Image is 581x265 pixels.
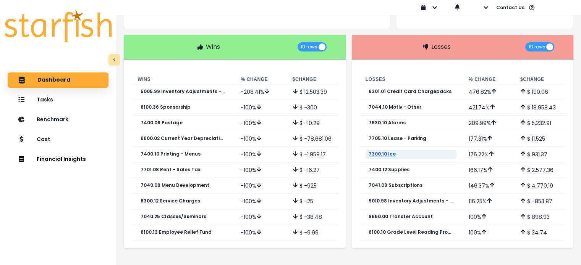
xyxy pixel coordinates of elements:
[286,178,338,193] td: $ -925
[286,84,338,100] td: $ 12,503.39
[463,178,514,193] td: 146.37 %
[463,131,514,146] td: 177.31 %
[141,136,225,141] p: 6600.02 Current Year Depreciation
[235,75,286,84] th: % Change
[141,230,212,235] p: 6100.13 Employee Relief Fund
[431,42,451,51] p: Losses
[369,230,453,235] p: 6100.10 Grade Level Reading Program
[131,75,235,84] th: Wins
[369,167,409,172] p: 7400.12 Supplies
[359,75,463,84] th: Losses
[37,96,53,103] p: Tasks
[235,178,286,193] td: -100 %
[37,136,50,143] p: Cost
[463,75,514,84] th: % Change
[141,120,183,125] p: 7400.06 Postage
[141,198,200,204] p: 6300.12 Service Charges
[235,193,286,209] td: -100 %
[369,89,452,94] p: 6301.01 Credit Card Chargebacks
[463,100,514,115] td: 421.74 %
[235,146,286,162] td: -100 %
[369,183,422,188] p: 7041.09 Subscriptions
[514,115,566,131] td: $ 5,232.91
[514,84,566,100] td: $ 190.06
[235,131,286,146] td: -100 %
[463,225,514,240] td: 100 %
[141,151,201,157] p: 7400.10 Printing - Menus
[235,84,286,100] td: -208.41 %
[8,92,108,108] button: Tasks
[463,146,514,162] td: 176.22 %
[514,209,566,225] td: $ 898.93
[235,209,286,225] td: -100 %
[235,115,286,131] td: -100 %
[463,115,514,131] td: 209.99 %
[528,42,545,51] span: 10 rows
[37,77,70,84] p: Dashboard
[235,162,286,178] td: -100 %
[286,225,338,240] td: $ -9.99
[514,131,566,146] td: $ 11,525
[206,42,220,51] p: Wins
[463,162,514,178] td: 166.17 %
[463,84,514,100] td: 476.82 %
[286,115,338,131] td: $ -10.29
[463,209,514,225] td: 100 %
[141,89,225,94] p: 5005.99 Inventory Adjustments - Bar
[301,42,317,51] span: 10 rows
[286,193,338,209] td: $ -25
[8,72,108,88] button: Dashboard
[286,209,338,225] td: $ -38.48
[286,75,338,84] th: $ Change
[369,120,406,125] p: 7930.10 Alarms
[369,104,421,110] p: 7044.10 Motiv - Other
[286,100,338,115] td: $ -300
[514,162,566,178] td: $ 2,577.36
[141,214,206,219] p: 7040.25 Classes/Seminars
[8,132,108,147] button: Cost
[514,75,566,84] th: $ Change
[286,131,338,146] td: $ -78,681.06
[514,146,566,162] td: $ 931.37
[286,146,338,162] td: $ -1,959.17
[463,193,514,209] td: 116.25 %
[141,183,209,188] p: 7040.09 Menu Development
[141,167,200,172] p: 7701.08 Rent - Sales Tax
[235,225,286,240] td: -100 %
[235,100,286,115] td: -100 %
[369,136,426,141] p: 7705.10 Lease - Parking
[141,104,191,110] p: 6100.36 Sponsorship
[514,193,566,209] td: $ -853.87
[369,214,433,219] p: 9650.00 Transfer Account
[514,225,566,240] td: $ 34.74
[8,112,108,127] button: Benchmark
[514,178,566,193] td: $ 4,770.19
[514,100,566,115] td: $ 18,958.43
[286,162,338,178] td: $ -16.27
[37,116,68,123] p: Benchmark
[369,151,396,157] p: 7300.10 Ice
[369,198,453,204] p: 5010.98 Inventory Adjustments - Food
[8,152,108,167] button: Financial Insights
